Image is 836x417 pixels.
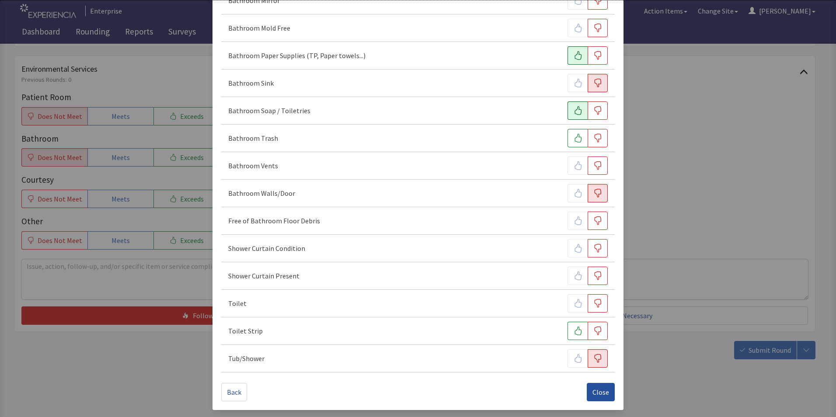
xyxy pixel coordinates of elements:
[228,243,305,254] p: Shower Curtain Condition
[592,387,609,397] span: Close
[228,271,300,281] p: Shower Curtain Present
[228,215,320,226] p: Free of Bathroom Floor Debris
[228,298,247,309] p: Toilet
[228,105,310,116] p: Bathroom Soap / Toiletries
[228,326,263,336] p: Toilet Strip
[228,160,278,171] p: Bathroom Vents
[228,353,265,364] p: Tub/Shower
[587,383,615,401] button: Close
[228,188,295,198] p: Bathroom Walls/Door
[227,387,241,397] span: Back
[221,383,247,401] button: Back
[228,23,290,33] p: Bathroom Mold Free
[228,78,274,88] p: Bathroom Sink
[228,50,366,61] p: Bathroom Paper Supplies (TP, Paper towels...)
[228,133,278,143] p: Bathroom Trash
